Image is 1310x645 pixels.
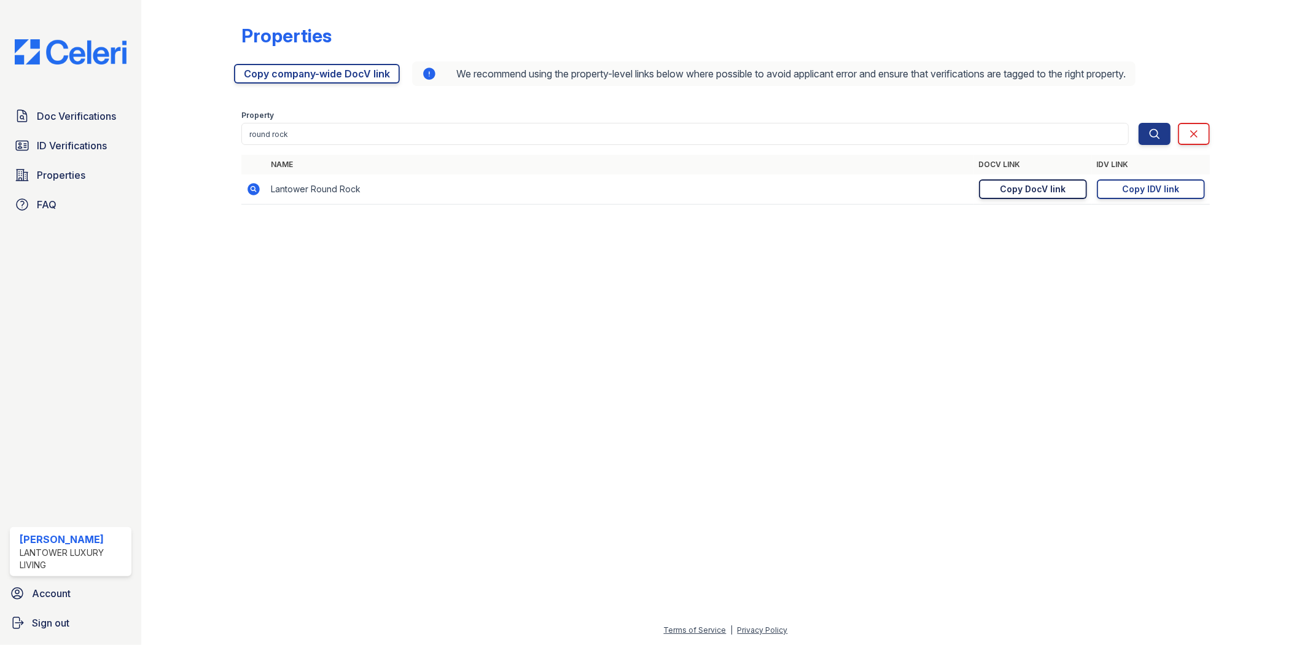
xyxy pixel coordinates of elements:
[241,111,274,120] label: Property
[738,625,788,635] a: Privacy Policy
[5,39,136,64] img: CE_Logo_Blue-a8612792a0a2168367f1c8372b55b34899dd931a85d93a1a3d3e32e68fde9ad4.png
[1000,183,1066,195] div: Copy DocV link
[10,163,131,187] a: Properties
[20,532,127,547] div: [PERSON_NAME]
[37,138,107,153] span: ID Verifications
[10,192,131,217] a: FAQ
[412,61,1136,86] div: We recommend using the property-level links below where possible to avoid applicant error and ens...
[1092,155,1210,174] th: IDV Link
[5,581,136,606] a: Account
[266,174,973,205] td: Lantower Round Rock
[32,586,71,601] span: Account
[731,625,733,635] div: |
[32,616,69,630] span: Sign out
[37,109,116,123] span: Doc Verifications
[241,25,332,47] div: Properties
[1122,183,1179,195] div: Copy IDV link
[974,155,1092,174] th: DocV Link
[10,133,131,158] a: ID Verifications
[664,625,727,635] a: Terms of Service
[234,64,400,84] a: Copy company-wide DocV link
[10,104,131,128] a: Doc Verifications
[266,155,973,174] th: Name
[1097,179,1205,199] a: Copy IDV link
[979,179,1087,199] a: Copy DocV link
[37,168,85,182] span: Properties
[37,197,57,212] span: FAQ
[5,611,136,635] a: Sign out
[20,547,127,571] div: Lantower Luxury Living
[241,123,1128,145] input: Search by property name or address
